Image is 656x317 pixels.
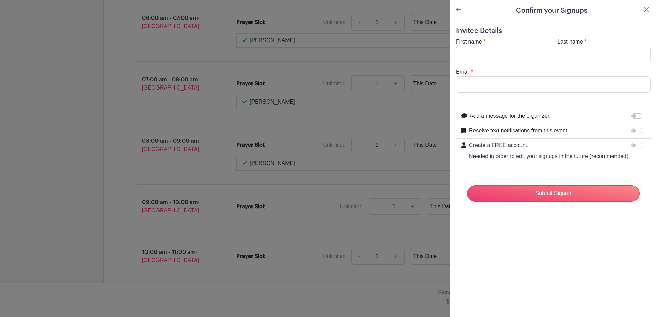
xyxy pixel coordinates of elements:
h5: Invitee Details [456,27,651,35]
input: Submit Signup [467,185,640,202]
label: Receive text notifications from this event. [469,127,569,135]
label: Last name [558,38,583,46]
label: Email [456,68,470,76]
p: Needed in order to edit your signups in the future (recommended). [469,152,630,161]
label: Add a message for the organizer. [470,112,551,120]
button: Close [642,5,651,14]
p: Create a FREE account. [469,141,630,150]
label: First name [456,38,482,46]
h5: Confirm your Signups [516,5,587,16]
